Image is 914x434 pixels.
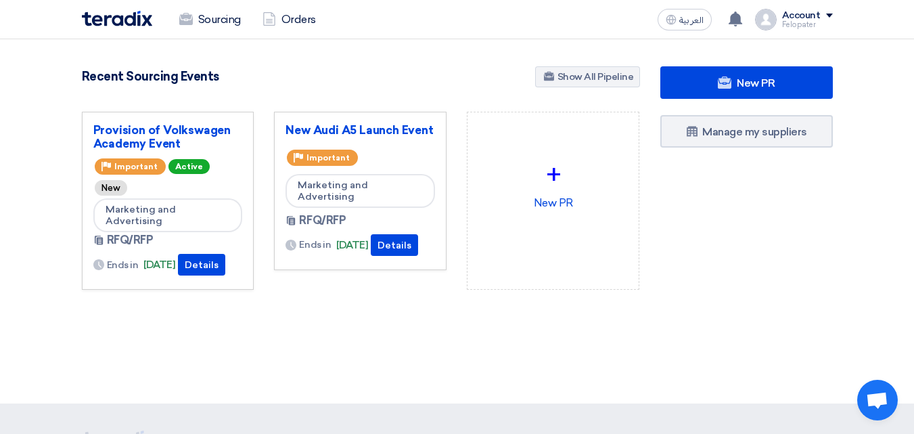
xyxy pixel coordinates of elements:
[82,11,152,26] img: Teradix logo
[535,66,640,87] a: Show All Pipeline
[178,254,225,276] button: Details
[679,16,704,25] span: العربية
[371,234,418,256] button: Details
[299,238,331,252] span: Ends in
[107,258,139,272] span: Ends in
[143,257,175,273] span: [DATE]
[285,123,435,137] a: New Audi A5 Launch Event
[82,69,219,84] h4: Recent Sourcing Events
[168,159,210,174] span: Active
[306,153,350,162] span: Important
[782,10,821,22] div: Account
[478,154,628,195] div: +
[478,123,628,242] div: New PR
[299,213,346,229] span: RFQ/RFP
[658,9,712,30] button: العربية
[107,232,154,248] span: RFQ/RFP
[252,5,327,35] a: Orders
[93,123,243,150] a: Provision of Volkswagen Academy Event
[755,9,777,30] img: profile_test.png
[857,380,898,420] a: Open chat
[782,21,833,28] div: Felopater
[168,5,252,35] a: Sourcing
[95,180,127,196] div: New
[336,238,368,253] span: [DATE]
[114,162,158,171] span: Important
[285,174,435,208] span: Marketing and Advertising
[660,115,833,148] a: Manage my suppliers
[93,198,243,232] span: Marketing and Advertising
[737,77,775,89] span: New PR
